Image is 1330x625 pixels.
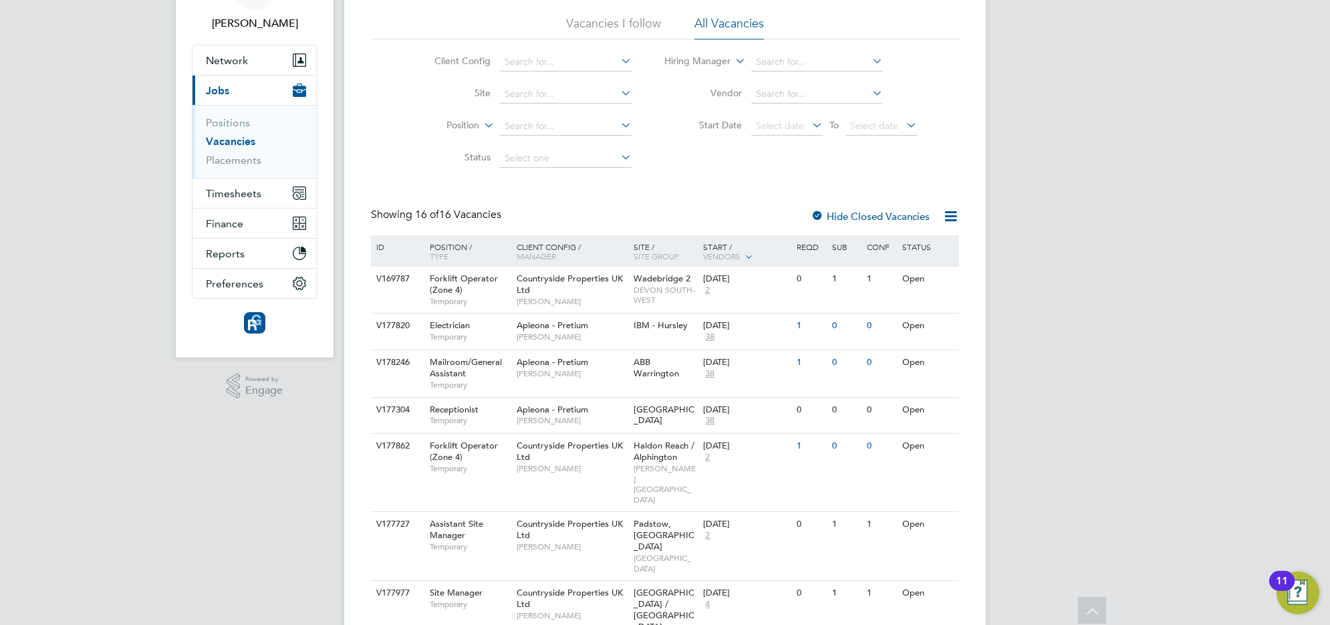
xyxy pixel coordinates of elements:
span: Temporary [430,541,510,552]
span: Receptionist [430,404,479,415]
span: Site Manager [430,587,483,598]
li: All Vacancies [694,15,764,39]
div: Site / [630,235,700,267]
span: Temporary [430,463,510,474]
span: Engage [245,385,283,396]
span: Vendors [703,251,741,261]
div: Open [899,350,957,375]
div: 0 [863,350,898,375]
span: [PERSON_NAME][GEOGRAPHIC_DATA] [634,463,697,505]
button: Preferences [192,269,317,298]
div: 1 [793,350,828,375]
span: Jobs [206,84,229,97]
span: Joe Belsten [192,15,317,31]
span: [PERSON_NAME] [517,541,627,552]
span: Finance [206,217,243,230]
div: 1 [793,434,828,459]
div: 0 [863,314,898,338]
span: Apleona - Pretium [517,404,588,415]
span: Countryside Properties UK Ltd [517,518,623,541]
span: 2 [703,285,712,296]
div: Open [899,512,957,537]
input: Select one [500,149,632,168]
div: 0 [829,434,863,459]
span: [PERSON_NAME] [517,463,627,474]
span: Temporary [430,296,510,307]
div: [DATE] [703,441,790,452]
input: Search for... [500,117,632,136]
span: Apleona - Pretium [517,320,588,331]
label: Hide Closed Vacancies [811,210,930,223]
a: Powered byEngage [227,374,283,399]
span: Countryside Properties UK Ltd [517,587,623,610]
span: Electrician [430,320,470,331]
div: 0 [793,398,828,422]
div: [DATE] [703,519,790,530]
span: To [825,116,843,134]
div: 0 [829,350,863,375]
label: Status [414,151,491,163]
span: [PERSON_NAME] [517,415,627,426]
div: 0 [863,398,898,422]
span: Timesheets [206,187,261,200]
div: 0 [829,314,863,338]
div: [DATE] [703,404,790,416]
div: 1 [863,581,898,606]
span: IBM - Hursley [634,320,688,331]
div: Open [899,434,957,459]
span: Forklift Operator (Zone 4) [430,440,498,463]
div: 1 [863,512,898,537]
label: Start Date [665,119,742,131]
span: Apleona - Pretium [517,356,588,368]
span: Select date [756,120,804,132]
div: Start / [700,235,793,269]
button: Jobs [192,76,317,105]
span: 4 [703,599,712,610]
label: Position [402,119,479,132]
span: 2 [703,530,712,541]
div: Jobs [192,105,317,178]
div: ID [373,235,420,258]
button: Timesheets [192,178,317,208]
div: Status [899,235,957,258]
a: Positions [206,116,250,129]
div: 1 [863,267,898,291]
span: Temporary [430,380,510,390]
span: Temporary [430,415,510,426]
span: Haldon Reach / Alphington [634,440,694,463]
li: Vacancies I follow [566,15,661,39]
span: 16 of [415,208,439,221]
label: Site [414,87,491,99]
div: V178246 [373,350,420,375]
span: [PERSON_NAME] [517,368,627,379]
span: Assistant Site Manager [430,518,483,541]
span: ABB Warrington [634,356,679,379]
div: [DATE] [703,320,790,332]
span: Reports [206,247,245,260]
span: DEVON SOUTH-WEST [634,285,697,305]
div: Sub [829,235,863,258]
div: V177977 [373,581,420,606]
div: 0 [793,512,828,537]
span: Manager [517,251,556,261]
div: [DATE] [703,588,790,599]
span: [PERSON_NAME] [517,296,627,307]
span: 2 [703,452,712,463]
span: [GEOGRAPHIC_DATA] [634,553,697,574]
div: Open [899,398,957,422]
span: Powered by [245,374,283,385]
label: Vendor [665,87,742,99]
div: 1 [829,512,863,537]
input: Search for... [500,53,632,72]
div: V177304 [373,398,420,422]
label: Client Config [414,55,491,67]
div: V177820 [373,314,420,338]
input: Search for... [751,85,883,104]
div: Showing [371,208,504,222]
div: 0 [793,581,828,606]
div: 0 [793,267,828,291]
img: resourcinggroup-logo-retina.png [244,312,265,334]
a: Placements [206,154,261,166]
button: Finance [192,209,317,238]
span: Countryside Properties UK Ltd [517,440,623,463]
